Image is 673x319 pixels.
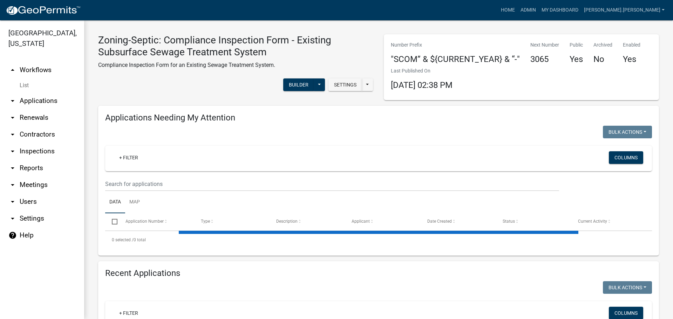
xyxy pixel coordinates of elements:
[105,268,652,278] h4: Recent Applications
[427,219,452,224] span: Date Created
[518,4,539,17] a: Admin
[276,219,298,224] span: Description
[603,281,652,294] button: Bulk Actions
[623,41,640,49] p: Enabled
[8,214,17,223] i: arrow_drop_down
[105,191,125,214] a: Data
[623,54,640,64] h4: Yes
[603,126,652,138] button: Bulk Actions
[570,41,583,49] p: Public
[112,237,134,242] span: 0 selected /
[8,197,17,206] i: arrow_drop_down
[581,4,667,17] a: [PERSON_NAME].[PERSON_NAME]
[8,164,17,172] i: arrow_drop_down
[8,130,17,139] i: arrow_drop_down
[530,54,559,64] h4: 3065
[539,4,581,17] a: My Dashboard
[283,78,314,91] button: Builder
[328,78,362,91] button: Settings
[570,54,583,64] h4: Yes
[125,191,144,214] a: Map
[391,41,520,49] p: Number Prefix
[201,219,210,224] span: Type
[194,213,270,230] datatable-header-cell: Type
[571,213,647,230] datatable-header-cell: Current Activity
[98,34,373,58] h3: Zoning-Septic: Compliance Inspection Form - Existing Subsurface Sewage Treatment System
[498,4,518,17] a: Home
[8,147,17,155] i: arrow_drop_down
[8,231,17,240] i: help
[98,61,373,69] p: Compliance Inspection Form for an Existing Sewage Treatment System.
[125,219,164,224] span: Application Number
[391,80,453,90] span: [DATE] 02:38 PM
[114,151,144,164] a: + Filter
[105,213,118,230] datatable-header-cell: Select
[118,213,194,230] datatable-header-cell: Application Number
[8,113,17,122] i: arrow_drop_down
[420,213,496,230] datatable-header-cell: Date Created
[530,41,559,49] p: Next Number
[8,181,17,189] i: arrow_drop_down
[270,213,345,230] datatable-header-cell: Description
[352,219,370,224] span: Applicant
[391,67,453,75] p: Last Published On
[8,97,17,105] i: arrow_drop_down
[105,177,559,191] input: Search for applications
[609,151,643,164] button: Columns
[593,41,612,49] p: Archived
[391,54,520,64] h4: "SCOM” & ${CURRENT_YEAR} & “-"
[578,219,607,224] span: Current Activity
[105,113,652,123] h4: Applications Needing My Attention
[105,231,652,249] div: 0 total
[496,213,571,230] datatable-header-cell: Status
[593,54,612,64] h4: No
[345,213,420,230] datatable-header-cell: Applicant
[8,66,17,74] i: arrow_drop_up
[503,219,515,224] span: Status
